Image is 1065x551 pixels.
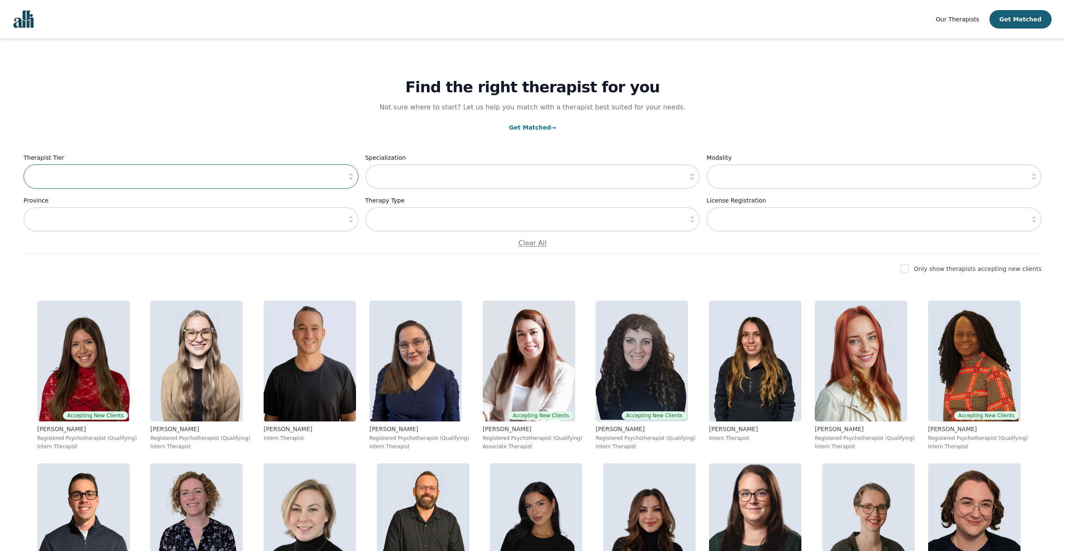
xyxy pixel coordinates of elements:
img: Faith_Woodley [150,301,243,421]
p: Registered Psychotherapist (Qualifying) [928,435,1028,442]
a: Kavon_Banejad[PERSON_NAME]Intern Therapist [257,294,363,457]
img: Lacy_Hunter [815,301,907,421]
a: Grace_NyamweyaAccepting New Clients[PERSON_NAME]Registered Psychotherapist (Qualifying)Intern The... [921,294,1035,457]
p: [PERSON_NAME] [596,425,696,433]
img: Shira_Blake [596,301,688,421]
label: Only show therapists accepting new clients [914,265,1041,272]
img: Vanessa_McCulloch [369,301,462,421]
p: Intern Therapist [815,443,915,450]
a: Shira_BlakeAccepting New Clients[PERSON_NAME]Registered Psychotherapist (Qualifying)Intern Therapist [589,294,702,457]
img: Ava_Pouyandeh [483,301,575,421]
button: Get Matched [989,10,1052,29]
p: Intern Therapist [928,443,1028,450]
p: Registered Psychotherapist (Qualifying) [483,435,583,442]
p: [PERSON_NAME] [37,425,137,433]
span: Accepting New Clients [954,411,1019,420]
p: [PERSON_NAME] [150,425,250,433]
p: [PERSON_NAME] [369,425,469,433]
p: Not sure where to start? Let us help you match with a therapist best suited for your needs. [372,102,694,112]
span: Accepting New Clients [622,411,686,420]
a: Vanessa_McCulloch[PERSON_NAME]Registered Psychotherapist (Qualifying)Intern Therapist [363,294,476,457]
a: Mariangela_Servello[PERSON_NAME]Intern Therapist [702,294,808,457]
a: Ava_PouyandehAccepting New Clients[PERSON_NAME]Registered Psychotherapist (Qualifying)Associate T... [476,294,589,457]
label: Therapy Type [365,195,700,205]
p: Intern Therapist [264,435,356,442]
a: Lacy_Hunter[PERSON_NAME]Registered Psychotherapist (Qualifying)Intern Therapist [808,294,921,457]
img: Kavon_Banejad [264,301,356,421]
span: Our Therapists [936,16,979,23]
label: Modality [707,153,1041,163]
label: Therapist Tier [24,153,358,163]
img: Mariangela_Servello [709,301,801,421]
p: [PERSON_NAME] [709,425,801,433]
a: Alisha_LevineAccepting New Clients[PERSON_NAME]Registered Psychotherapist (Qualifying)Intern Ther... [31,294,144,457]
p: Associate Therapist [483,443,583,450]
p: [PERSON_NAME] [483,425,583,433]
label: License Registration [707,195,1041,205]
p: [PERSON_NAME] [815,425,915,433]
a: Faith_Woodley[PERSON_NAME]Registered Psychotherapist (Qualifying)Intern Therapist [144,294,257,457]
span: Accepting New Clients [63,411,128,420]
span: → [551,124,556,131]
p: Registered Psychotherapist (Qualifying) [596,435,696,442]
label: Specialization [365,153,700,163]
p: Intern Therapist [709,435,801,442]
a: Our Therapists [936,14,979,24]
span: Accepting New Clients [508,411,573,420]
p: Intern Therapist [369,443,469,450]
img: alli logo [13,10,34,28]
p: Registered Psychotherapist (Qualifying) [369,435,469,442]
label: Province [24,195,358,205]
p: Intern Therapist [596,443,696,450]
p: Registered Psychotherapist (Qualifying) [150,435,250,442]
p: Registered Psychotherapist (Qualifying) [815,435,915,442]
p: Registered Psychotherapist (Qualifying) [37,435,137,442]
p: Intern Therapist [37,443,137,450]
p: [PERSON_NAME] [264,425,356,433]
img: Grace_Nyamweya [928,301,1021,421]
p: [PERSON_NAME] [928,425,1028,433]
p: Intern Therapist [150,443,250,450]
p: Clear All [24,238,1041,248]
a: Get Matched [509,124,556,131]
img: Alisha_Levine [37,301,130,421]
h1: Find the right therapist for you [24,79,1041,96]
